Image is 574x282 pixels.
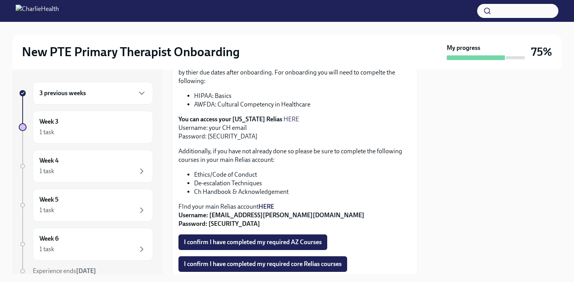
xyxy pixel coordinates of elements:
[178,202,411,228] p: FInd your main Relias account
[531,45,552,59] h3: 75%
[39,245,54,254] div: 1 task
[194,170,411,179] li: Ethics/Code of Conduct
[33,82,153,105] div: 3 previous weeks
[184,260,342,268] span: I confirm I have completed my required core Relias courses
[39,167,54,176] div: 1 task
[184,238,322,246] span: I confirm I have completed my required AZ Courses
[76,267,96,275] strong: [DATE]
[178,211,364,227] strong: Username: [EMAIL_ADDRESS][PERSON_NAME][DOMAIN_NAME] Password: [SECURITY_DATA]
[39,195,59,204] h6: Week 5
[19,111,153,144] a: Week 31 task
[178,115,411,141] p: Username: your CH email Password: [SECURITY_DATA]
[178,234,327,250] button: I confirm I have completed my required AZ Courses
[39,156,59,165] h6: Week 4
[194,179,411,188] li: De-escalation Techniques
[39,234,59,243] h6: Week 6
[194,188,411,196] li: Ch Handbook & Acknowledgement
[19,150,153,183] a: Week 41 task
[178,256,347,272] button: I confirm I have completed my required core Relias courses
[39,128,54,137] div: 1 task
[258,203,274,210] a: HERE
[33,267,96,275] span: Experience ends
[16,5,59,17] img: CharlieHealth
[19,189,153,222] a: Week 51 task
[39,206,54,215] div: 1 task
[447,44,480,52] strong: My progress
[178,147,411,164] p: Additionally, if you have not already done so please be sure to complete the following courses in...
[178,115,282,123] strong: You can access your [US_STATE] Relias
[283,115,299,123] a: HERE
[22,44,240,60] h2: New PTE Primary Therapist Onboarding
[19,228,153,261] a: Week 61 task
[194,100,411,109] li: AWFDA: Cultural Competency in Healthcare
[194,92,411,100] li: HIPAA: Basics
[39,117,59,126] h6: Week 3
[39,89,86,98] h6: 3 previous weeks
